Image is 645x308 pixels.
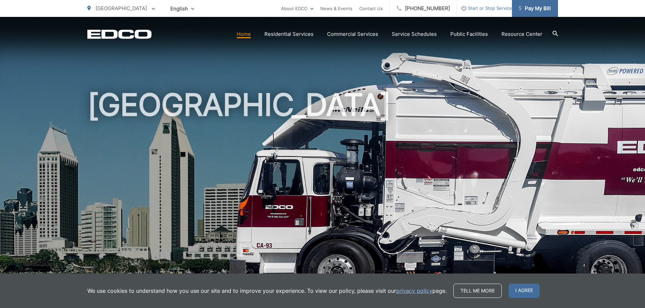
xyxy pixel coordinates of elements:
[87,88,558,302] h1: [GEOGRAPHIC_DATA]
[450,30,488,38] a: Public Facilities
[453,284,502,298] a: Tell me more
[87,287,447,295] p: We use cookies to understand how you use our site and to improve your experience. To view our pol...
[327,30,378,38] a: Commercial Services
[264,30,314,38] a: Residential Services
[509,284,540,298] span: I agree
[281,4,314,13] a: About EDCO
[165,3,199,15] span: English
[95,5,147,11] span: [GEOGRAPHIC_DATA]
[396,287,432,295] a: privacy policy
[392,30,437,38] a: Service Schedules
[359,4,383,13] a: Contact Us
[237,30,251,38] a: Home
[501,30,542,38] a: Resource Center
[320,4,352,13] a: News & Events
[519,4,551,13] span: Pay My Bill
[87,29,152,39] a: EDCD logo. Return to the homepage.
